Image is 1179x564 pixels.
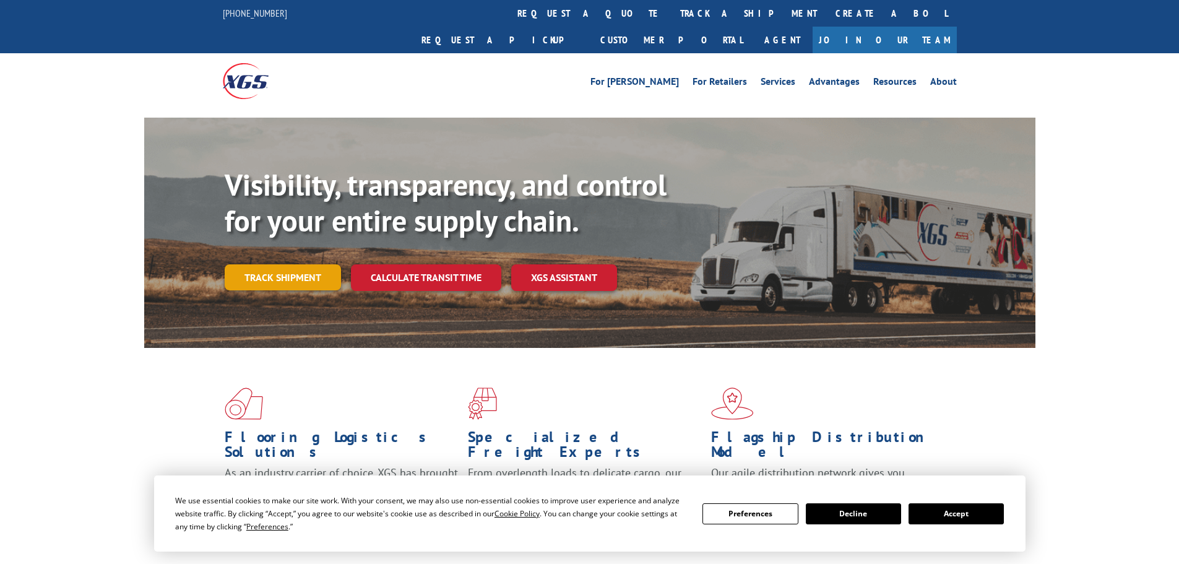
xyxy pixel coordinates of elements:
[591,27,752,53] a: Customer Portal
[711,430,945,466] h1: Flagship Distribution Model
[494,508,540,519] span: Cookie Policy
[809,77,860,90] a: Advantages
[930,77,957,90] a: About
[873,77,917,90] a: Resources
[223,7,287,19] a: [PHONE_NUMBER]
[225,388,263,420] img: xgs-icon-total-supply-chain-intelligence-red
[225,430,459,466] h1: Flooring Logistics Solutions
[154,475,1026,552] div: Cookie Consent Prompt
[711,466,939,495] span: Our agile distribution network gives you nationwide inventory management on demand.
[693,77,747,90] a: For Retailers
[468,430,702,466] h1: Specialized Freight Experts
[468,466,702,521] p: From overlength loads to delicate cargo, our experienced staff knows the best way to move your fr...
[225,165,667,240] b: Visibility, transparency, and control for your entire supply chain.
[351,264,501,291] a: Calculate transit time
[761,77,795,90] a: Services
[909,503,1004,524] button: Accept
[590,77,679,90] a: For [PERSON_NAME]
[711,388,754,420] img: xgs-icon-flagship-distribution-model-red
[225,264,341,290] a: Track shipment
[806,503,901,524] button: Decline
[702,503,798,524] button: Preferences
[468,388,497,420] img: xgs-icon-focused-on-flooring-red
[813,27,957,53] a: Join Our Team
[225,466,458,510] span: As an industry carrier of choice, XGS has brought innovation and dedication to flooring logistics...
[175,494,688,533] div: We use essential cookies to make our site work. With your consent, we may also use non-essential ...
[246,521,288,532] span: Preferences
[511,264,617,291] a: XGS ASSISTANT
[752,27,813,53] a: Agent
[412,27,591,53] a: Request a pickup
